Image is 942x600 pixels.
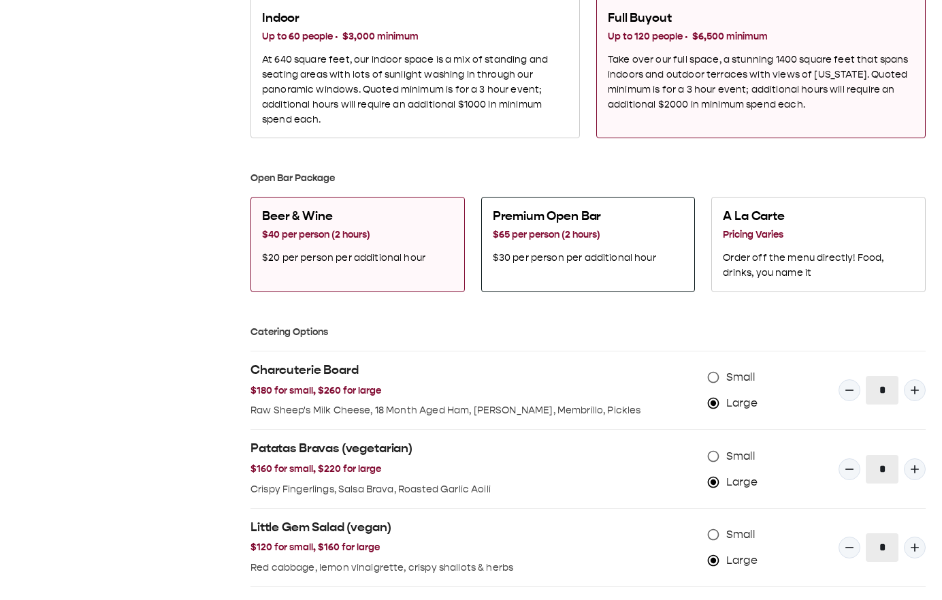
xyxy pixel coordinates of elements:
[726,369,755,385] span: Small
[608,29,914,44] h3: Up to 120 people · $6,500 minimum
[250,197,465,292] button: Beer & Wine
[250,462,697,477] h3: $160 for small, $220 for large
[250,520,697,536] h2: Little Gem Salad (vegan)
[726,552,758,569] span: Large
[723,251,914,281] p: Order off the menu directly! Food, drinks, you name it
[726,526,755,543] span: Small
[726,448,755,464] span: Small
[723,227,914,242] h3: Pricing Varies
[250,171,926,186] h3: Open Bar Package
[839,443,926,495] div: Quantity Input
[250,197,926,292] div: Select one
[250,540,697,555] h3: $120 for small, $160 for large
[493,227,656,242] h3: $65 per person (2 hours)
[481,197,696,292] button: Premium Open Bar
[262,208,425,225] h2: Beer & Wine
[262,52,568,127] p: At 640 square feet, our indoor space is a mix of standing and seating areas with lots of sunlight...
[726,395,758,411] span: Large
[711,197,926,292] button: A La Carte
[250,560,697,575] p: Red cabbage, lemon vinaigrette, crispy shallots & herbs
[493,251,656,266] p: $30 per person per additional hour
[262,10,568,27] h2: Indoor
[262,251,425,266] p: $20 per person per additional hour
[839,364,926,416] div: Quantity Input
[726,474,758,490] span: Large
[250,482,697,497] p: Crispy Fingerlings, Salsa Brava, Roasted Garlic Aoili
[262,29,568,44] h3: Up to 60 people · $3,000 minimum
[250,403,697,418] p: Raw Sheep's Milk Cheese, 18 Month Aged Ham, [PERSON_NAME], Membrillo, Pickles
[250,383,697,398] h3: $180 for small, $260 for large
[723,208,914,225] h2: A La Carte
[839,522,926,573] div: Quantity Input
[250,362,697,379] h2: Charcuterie Board
[493,208,656,225] h2: Premium Open Bar
[608,52,914,112] p: Take over our full space, a stunning 1400 square feet that spans indoors and outdoor terraces wit...
[250,441,697,457] h2: Patatas Bravas (vegetarian)
[608,10,914,27] h2: Full Buyout
[262,227,425,242] h3: $40 per person (2 hours)
[250,325,926,340] h3: Catering Options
